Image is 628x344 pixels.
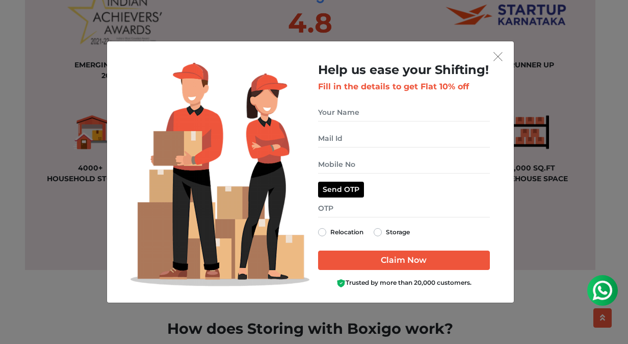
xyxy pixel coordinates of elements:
button: Send OTP [318,182,364,198]
label: Relocation [330,226,363,238]
img: whatsapp-icon.svg [10,10,31,31]
input: Claim Now [318,251,490,270]
input: Mail Id [318,130,490,148]
h2: Help us ease your Shifting! [318,63,490,78]
input: Your Name [318,104,490,121]
input: Mobile No [318,156,490,174]
img: Boxigo Customer Shield [336,279,346,288]
div: Trusted by more than 20,000 customers. [318,278,490,288]
input: OTP [318,200,490,217]
h3: Fill in the details to get Flat 10% off [318,82,490,91]
label: Storage [386,226,410,238]
img: exit [493,52,503,61]
img: Lead Welcome Image [130,63,310,286]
